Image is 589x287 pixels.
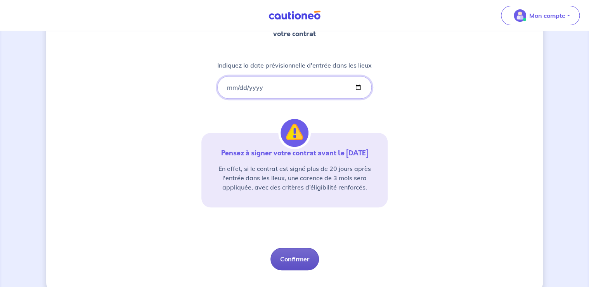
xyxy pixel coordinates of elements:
[514,9,526,22] img: illu_account_valid_menu.svg
[281,119,308,147] img: illu_alert.svg
[211,164,378,192] p: En effet, si le contrat est signé plus de 20 jours après l'entrée dans les lieux, une carence de ...
[270,248,319,270] button: Confirmer
[529,11,565,20] p: Mon compte
[501,6,580,25] button: illu_account_valid_menu.svgMon compte
[217,76,372,99] input: lease-signed-date-placeholder
[217,61,372,70] p: Indiquez la date prévisionnelle d'entrée dans les lieux
[211,148,378,158] p: Pensez à signer votre contrat avant le [DATE]
[265,10,324,20] img: Cautioneo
